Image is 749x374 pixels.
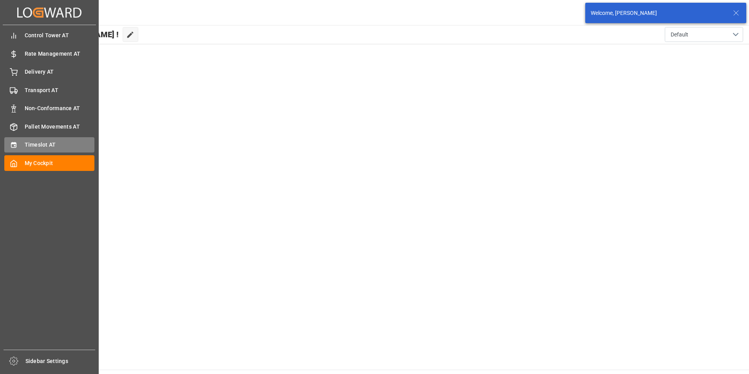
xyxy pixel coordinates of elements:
span: Pallet Movements AT [25,123,95,131]
span: Non-Conformance AT [25,104,95,113]
span: Hello [PERSON_NAME] ! [33,27,119,42]
a: Rate Management AT [4,46,94,61]
a: Delivery AT [4,64,94,80]
span: Control Tower AT [25,31,95,40]
span: Transport AT [25,86,95,94]
span: Sidebar Settings [25,357,96,365]
span: Timeslot AT [25,141,95,149]
span: My Cockpit [25,159,95,167]
a: Transport AT [4,82,94,98]
span: Default [671,31,688,39]
a: Non-Conformance AT [4,101,94,116]
a: Pallet Movements AT [4,119,94,134]
a: Timeslot AT [4,137,94,153]
button: open menu [665,27,743,42]
span: Delivery AT [25,68,95,76]
div: Welcome, [PERSON_NAME] [591,9,725,17]
a: My Cockpit [4,155,94,171]
span: Rate Management AT [25,50,95,58]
